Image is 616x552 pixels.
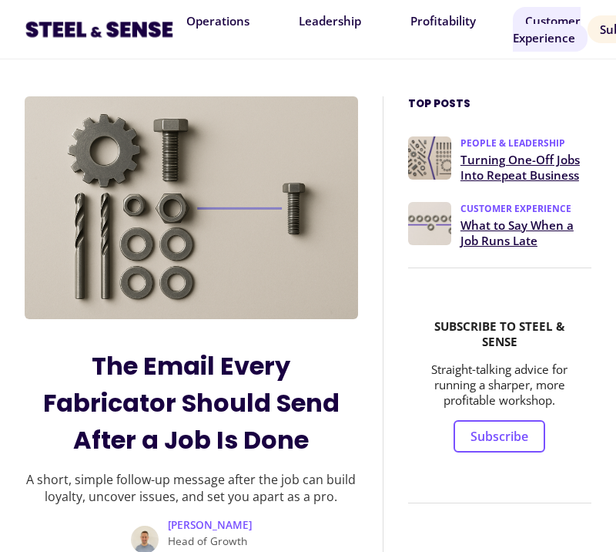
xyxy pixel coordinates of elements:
[25,17,174,42] img: Factory logo
[420,362,579,408] p: Straight-talking advice for running a sharper, more profitable workshop.
[460,218,591,249] a: What to Say When a Job Runs Late
[168,517,252,532] span: [PERSON_NAME]
[174,12,588,46] div: Navigation Menu
[168,533,247,548] span: Head of Growth
[460,202,591,215] span: CUSTOMER EXPERIENCE
[460,136,591,150] span: PEOPLE & LEADERSHIP
[43,348,340,457] a: The Email Every Fabricator Should Send After a Job Is Done
[398,7,488,35] a: Profitability
[434,318,564,349] b: SUBSCRIBE TO STEEL & SENSE
[408,202,451,245] img: What to Say When a Job Runs Late
[454,420,545,453] a: Subscribe
[25,471,358,505] p: A short, simple follow-up message after the job can build loyalty, uncover issues, and set you ap...
[408,136,451,180] img: Turning One-Off Jobs Into Repeat Business
[174,7,262,35] a: Operations
[286,7,373,35] a: Leadership
[25,96,358,319] img: The Email Every Fabricator Should Send After a Job Is Done
[513,7,588,52] a: Customer Experience
[408,96,591,112] h3: Top Posts
[460,153,591,183] a: Turning One-Off Jobs Into Repeat Business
